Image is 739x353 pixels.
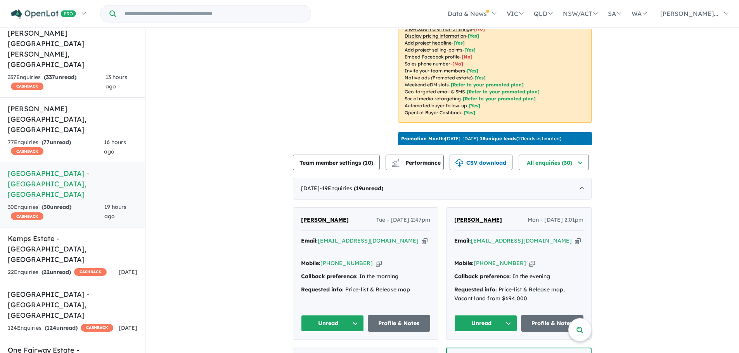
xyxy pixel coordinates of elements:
[454,315,517,332] button: Unread
[104,139,126,155] span: 16 hours ago
[392,162,400,167] img: bar-chart.svg
[43,269,50,276] span: 22
[8,73,106,91] div: 337 Enquir ies
[454,285,583,304] div: Price-list & Release map, Vacant land from $694,000
[405,68,465,74] u: Invite your team members
[8,203,104,221] div: 30 Enquir ies
[454,237,471,244] strong: Email:
[301,216,349,223] span: [PERSON_NAME]
[301,272,430,281] div: In the morning
[464,110,475,115] span: [Yes]
[301,260,320,267] strong: Mobile:
[529,259,535,267] button: Copy
[454,286,497,293] strong: Requested info:
[405,61,450,67] u: Sales phone number
[11,9,76,19] img: Openlot PRO Logo White
[74,268,107,276] span: CASHBACK
[464,47,476,53] span: [ Yes ]
[119,269,137,276] span: [DATE]
[45,324,78,331] strong: ( unread)
[11,83,43,90] span: CASHBACK
[8,168,137,200] h5: [GEOGRAPHIC_DATA] - [GEOGRAPHIC_DATA] , [GEOGRAPHIC_DATA]
[405,40,452,46] u: Add project headline
[474,26,485,32] span: [ No ]
[356,185,362,192] span: 19
[521,315,584,332] a: Profile & Notes
[422,237,427,245] button: Copy
[405,82,449,88] u: Weekend eDM slots
[42,269,71,276] strong: ( unread)
[320,185,383,192] span: - 19 Enquir ies
[301,285,430,294] div: Price-list & Release map
[8,17,137,70] h5: [GEOGRAPHIC_DATA] - [PERSON_NAME][GEOGRAPHIC_DATA][PERSON_NAME] , [GEOGRAPHIC_DATA]
[320,260,373,267] a: [PHONE_NUMBER]
[463,96,536,102] span: [Refer to your promoted plan]
[43,139,50,146] span: 77
[405,26,472,32] u: Showcase more than 3 listings
[405,110,462,115] u: OpenLot Buyer Cashback
[46,74,55,81] span: 337
[354,185,383,192] strong: ( unread)
[106,74,127,90] span: 13 hours ago
[293,178,592,200] div: [DATE]
[474,260,526,267] a: [PHONE_NUMBER]
[8,233,137,265] h5: Kemps Estate - [GEOGRAPHIC_DATA] , [GEOGRAPHIC_DATA]
[393,159,441,166] span: Performance
[454,216,502,223] span: [PERSON_NAME]
[301,237,318,244] strong: Email:
[405,47,462,53] u: Add project selling-points
[47,324,56,331] span: 124
[455,159,463,167] img: download icon
[454,272,583,281] div: In the evening
[118,5,309,22] input: Try estate name, suburb, builder or developer
[474,75,486,81] span: [Yes]
[467,89,540,95] span: [Refer to your promoted plan]
[301,273,358,280] strong: Callback preference:
[454,215,502,225] a: [PERSON_NAME]
[405,89,465,95] u: Geo-targeted email & SMS
[376,215,430,225] span: Tue - [DATE] 2:47pm
[405,33,466,39] u: Display pricing information
[301,286,344,293] strong: Requested info:
[8,103,137,135] h5: [PERSON_NAME][GEOGRAPHIC_DATA] , [GEOGRAPHIC_DATA]
[8,289,137,320] h5: [GEOGRAPHIC_DATA] - [GEOGRAPHIC_DATA] , [GEOGRAPHIC_DATA]
[575,237,581,245] button: Copy
[104,203,126,220] span: 19 hours ago
[376,259,382,267] button: Copy
[462,54,472,60] span: [ No ]
[8,138,104,157] div: 77 Enquir ies
[519,155,589,170] button: All enquiries (30)
[392,159,399,164] img: line-chart.svg
[293,155,380,170] button: Team member settings (10)
[8,268,107,277] div: 22 Enquir ies
[450,155,512,170] button: CSV download
[528,215,583,225] span: Mon - [DATE] 2:01pm
[480,136,516,141] b: 18 unique leads
[401,135,561,142] p: [DATE] - [DATE] - ( 17 leads estimated)
[660,10,718,17] span: [PERSON_NAME]...
[405,54,460,60] u: Embed Facebook profile
[301,315,364,332] button: Unread
[452,61,463,67] span: [ No ]
[468,33,479,39] span: [ Yes ]
[365,159,371,166] span: 10
[43,203,50,210] span: 30
[42,203,71,210] strong: ( unread)
[42,139,71,146] strong: ( unread)
[467,68,478,74] span: [ Yes ]
[405,75,472,81] u: Native ads (Promoted estate)
[11,212,43,220] span: CASHBACK
[454,260,474,267] strong: Mobile:
[44,74,76,81] strong: ( unread)
[8,324,113,333] div: 124 Enquir ies
[368,315,431,332] a: Profile & Notes
[401,136,445,141] b: Promotion Month:
[453,40,465,46] span: [ Yes ]
[454,273,511,280] strong: Callback preference:
[301,215,349,225] a: [PERSON_NAME]
[318,237,419,244] a: [EMAIL_ADDRESS][DOMAIN_NAME]
[451,82,524,88] span: [Refer to your promoted plan]
[405,96,461,102] u: Social media retargeting
[405,103,467,108] u: Automated buyer follow-up
[469,103,480,108] span: [Yes]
